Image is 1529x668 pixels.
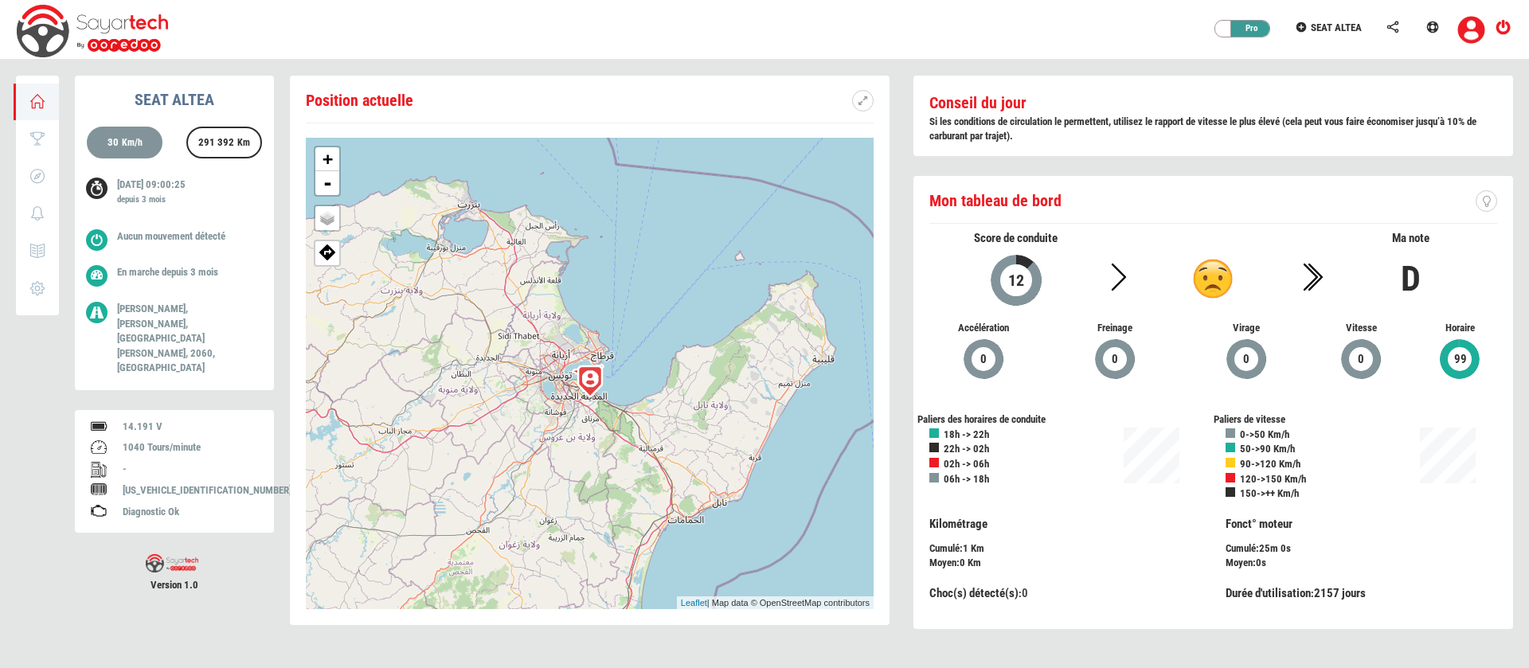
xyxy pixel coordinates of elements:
img: d.png [1193,259,1233,299]
div: 291 392 [191,128,257,160]
span: Accélération [929,321,1037,336]
div: Diagnostic Ok [123,505,258,520]
div: - [123,462,258,477]
div: : [929,585,1202,602]
div: 30 [100,128,150,160]
b: SEAT ALTEA [135,90,214,109]
span: Horaire [1422,321,1497,336]
span: Freinage [1061,321,1168,336]
a: Leaflet [681,598,707,607]
span: 0 [1022,586,1028,600]
div: : [1226,585,1498,602]
span: Moyen [929,557,956,568]
span: 1 [963,542,968,554]
span: 99 [1453,350,1468,369]
span: 0 [1242,350,1250,369]
a: Layers [315,206,339,230]
span: 2157 jours [1314,586,1366,600]
div: : [929,556,1202,571]
span: Vitesse [1324,321,1398,336]
p: Aucun mouvement détecté [117,229,250,244]
span: Cumulé [929,542,960,554]
span: Virage [1192,321,1300,336]
span: Version 1.0 [75,578,274,593]
span: 0 [1357,350,1365,369]
span: Durée d'utilisation [1226,586,1311,600]
span: Moyen [1226,557,1253,568]
span: 0s [1256,557,1266,568]
div: Paliers des horaires de conduite [917,412,1214,428]
span: 0 [980,350,987,369]
div: Pro [1223,21,1271,37]
img: person.png [566,357,614,405]
span: depuis 3 mois [162,266,218,278]
label: depuis 3 mois [117,193,166,206]
span: Km [971,542,984,554]
div: Paliers de vitesse [1214,412,1510,428]
b: 0->50 Km/h [1240,428,1289,440]
div: : [1214,516,1510,571]
img: directions.png [319,243,336,260]
span: Afficher ma position sur google map [315,241,339,260]
span: Mon tableau de bord [929,191,1062,210]
b: 90->120 Km/h [1240,458,1300,470]
p: Kilométrage [929,516,1202,533]
label: Km [237,136,250,150]
b: 18h -> 22h [944,428,989,440]
p: Fonct° moteur [1226,516,1498,533]
b: 02h -> 06h [944,458,989,470]
span: 0 [1111,350,1119,369]
span: En marche [117,266,159,278]
div: 14.191 V [123,420,258,435]
p: [PERSON_NAME], [PERSON_NAME], [GEOGRAPHIC_DATA][PERSON_NAME], 2060, [GEOGRAPHIC_DATA] [117,302,250,376]
span: 25m 0s [1259,542,1291,554]
a: Zoom in [315,147,339,171]
img: sayartech-logo.png [146,554,198,572]
b: 22h -> 02h [944,443,989,455]
label: Km/h [122,136,143,150]
b: Conseil du jour [929,93,1027,112]
b: 06h -> 18h [944,473,989,485]
b: Si les conditions de circulation le permettent, utilisez le rapport de vitesse le plus élevé (cel... [929,115,1476,143]
span: 12 [1007,271,1025,290]
span: Cumulé [1226,542,1256,554]
span: Choc(s) détecté(s) [929,586,1019,600]
b: 50->90 Km/h [1240,443,1295,455]
span: Position actuelle [306,91,413,110]
a: Zoom out [315,171,339,195]
div: : [1226,556,1498,571]
span: Ma note [1392,231,1429,245]
span: 0 [960,557,965,568]
b: 120->150 Km/h [1240,473,1306,485]
div: : [917,516,1214,571]
p: [DATE] 09:00:25 [117,178,250,210]
span: SEAT ALTEA [1311,21,1362,33]
span: Score de conduite [974,231,1058,245]
div: 1040 Tours/minute [123,440,258,455]
div: [US_VEHICLE_IDENTIFICATION_NUMBER] [123,483,258,498]
b: 150->++ Km/h [1240,487,1299,499]
span: Km [968,557,981,568]
b: D [1401,258,1421,299]
div: | Map data © OpenStreetMap contributors [677,596,874,610]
